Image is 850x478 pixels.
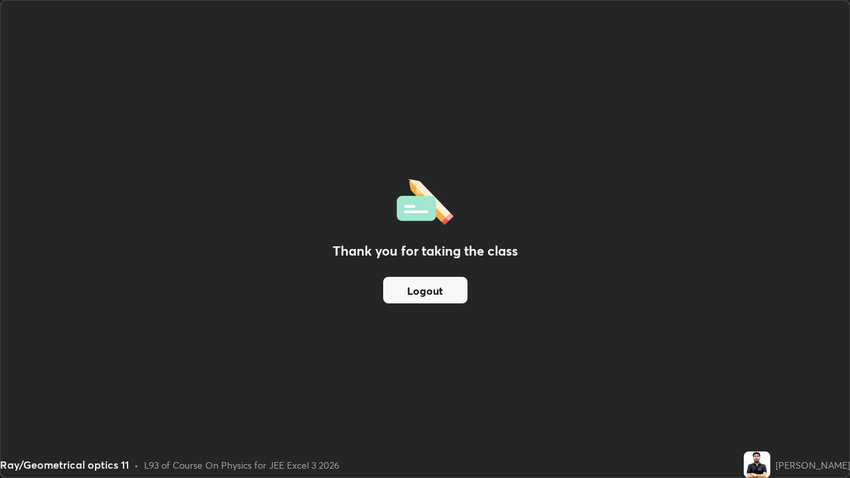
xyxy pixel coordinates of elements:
div: [PERSON_NAME] [776,458,850,472]
img: 7e03177aace049f28d1984e893c0fa72.jpg [744,451,770,478]
div: L93 of Course On Physics for JEE Excel 3 2026 [144,458,339,472]
h2: Thank you for taking the class [333,241,518,261]
img: offlineFeedback.1438e8b3.svg [396,175,454,225]
div: • [134,458,139,472]
button: Logout [383,277,467,303]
